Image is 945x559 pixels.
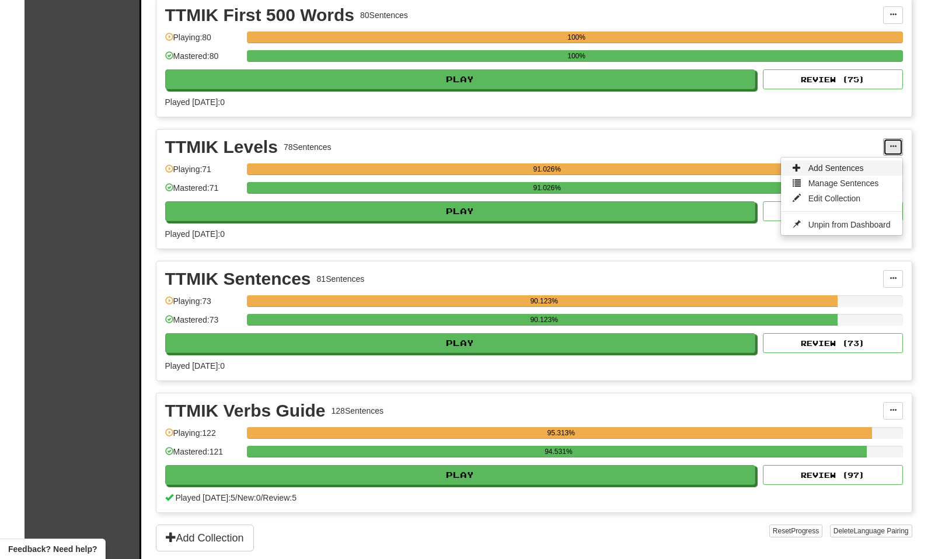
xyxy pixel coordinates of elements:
[8,543,97,555] span: Open feedback widget
[165,314,241,333] div: Mastered: 73
[165,361,225,371] span: Played [DATE]: 0
[165,6,355,24] div: TTMIK First 500 Words
[808,179,879,188] span: Manage Sentences
[781,191,902,206] a: Edit Collection
[360,9,408,21] div: 80 Sentences
[165,50,241,69] div: Mastered: 80
[250,182,844,194] div: 91.026%
[830,525,912,537] button: DeleteLanguage Pairing
[317,273,365,285] div: 81 Sentences
[250,163,844,175] div: 91.026%
[165,138,278,156] div: TTMIK Levels
[238,493,261,502] span: New: 0
[260,493,263,502] span: /
[165,333,756,353] button: Play
[165,295,241,315] div: Playing: 73
[165,427,241,446] div: Playing: 122
[781,160,902,176] a: Add Sentences
[791,527,819,535] span: Progress
[284,141,332,153] div: 78 Sentences
[332,405,384,417] div: 128 Sentences
[165,32,241,51] div: Playing: 80
[250,32,903,43] div: 100%
[165,201,756,221] button: Play
[263,493,297,502] span: Review: 5
[250,314,838,326] div: 90.123%
[769,525,822,537] button: ResetProgress
[853,527,908,535] span: Language Pairing
[165,163,241,183] div: Playing: 71
[165,182,241,201] div: Mastered: 71
[156,525,254,551] button: Add Collection
[763,465,903,485] button: Review (97)
[763,69,903,89] button: Review (75)
[165,402,326,420] div: TTMIK Verbs Guide
[763,333,903,353] button: Review (73)
[165,69,756,89] button: Play
[165,465,756,485] button: Play
[808,220,891,229] span: Unpin from Dashboard
[175,493,235,502] span: Played [DATE]: 5
[250,50,903,62] div: 100%
[165,270,311,288] div: TTMIK Sentences
[808,194,861,203] span: Edit Collection
[235,493,238,502] span: /
[165,229,225,239] span: Played [DATE]: 0
[781,176,902,191] a: Manage Sentences
[763,201,903,221] button: Review (46)
[250,427,872,439] div: 95.313%
[165,446,241,465] div: Mastered: 121
[781,217,902,232] a: Unpin from Dashboard
[808,163,864,173] span: Add Sentences
[165,97,225,107] span: Played [DATE]: 0
[250,295,838,307] div: 90.123%
[250,446,867,457] div: 94.531%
